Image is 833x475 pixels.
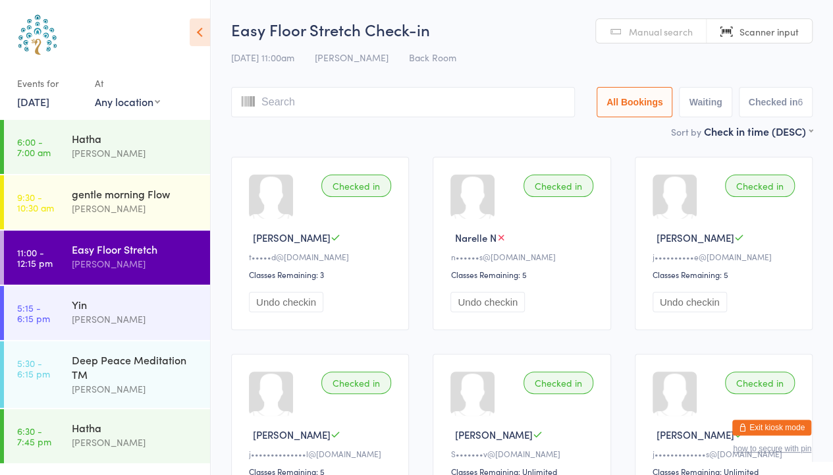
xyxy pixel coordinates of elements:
time: 5:15 - 6:15 pm [17,302,50,323]
time: 11:00 - 12:15 pm [17,247,53,268]
span: Scanner input [739,25,799,38]
div: 6 [797,97,803,107]
span: [PERSON_NAME] [657,231,734,244]
div: Checked in [725,175,795,197]
div: n••••••s@[DOMAIN_NAME] [450,251,597,262]
span: [PERSON_NAME] [657,428,734,441]
div: Yin [72,297,199,312]
div: t•••••d@[DOMAIN_NAME] [249,251,395,262]
div: Classes Remaining: 5 [450,269,597,280]
div: [PERSON_NAME] [72,256,199,271]
a: [DATE] [17,94,49,109]
div: Easy Floor Stretch [72,242,199,256]
div: Checked in [321,372,391,394]
a: 11:00 -12:15 pmEasy Floor Stretch[PERSON_NAME] [4,231,210,285]
span: Back Room [409,51,456,64]
button: how to secure with pin [733,444,811,453]
a: 6:30 -7:45 pmHatha[PERSON_NAME] [4,409,210,463]
div: At [95,72,160,94]
time: 6:00 - 7:00 am [17,136,51,157]
div: [PERSON_NAME] [72,312,199,327]
label: Sort by [671,125,701,138]
button: Waiting [679,87,732,117]
a: 5:15 -6:15 pmYin[PERSON_NAME] [4,286,210,340]
div: Checked in [725,372,795,394]
span: Narelle N [454,231,496,244]
div: Checked in [524,372,593,394]
button: Undo checkin [450,292,525,312]
div: Checked in [524,175,593,197]
span: [DATE] 11:00am [231,51,294,64]
span: [PERSON_NAME] [454,428,532,441]
h2: Easy Floor Stretch Check-in [231,18,813,40]
div: j•••••••••••••s@[DOMAIN_NAME] [653,448,799,459]
div: Hatha [72,131,199,146]
img: Australian School of Meditation & Yoga [13,10,63,59]
div: Events for [17,72,82,94]
a: 6:00 -7:00 amHatha[PERSON_NAME] [4,120,210,174]
div: Classes Remaining: 5 [653,269,799,280]
time: 9:30 - 10:30 am [17,192,54,213]
a: 9:30 -10:30 amgentle morning Flow[PERSON_NAME] [4,175,210,229]
span: [PERSON_NAME] [253,231,331,244]
div: Checked in [321,175,391,197]
div: S•••••••v@[DOMAIN_NAME] [450,448,597,459]
time: 5:30 - 6:15 pm [17,358,50,379]
div: [PERSON_NAME] [72,381,199,397]
a: 5:30 -6:15 pmDeep Peace Meditation TM[PERSON_NAME] [4,341,210,408]
div: Check in time (DESC) [704,124,813,138]
button: Checked in6 [739,87,813,117]
div: [PERSON_NAME] [72,435,199,450]
div: Hatha [72,420,199,435]
button: Exit kiosk mode [732,420,811,435]
button: Undo checkin [249,292,323,312]
div: [PERSON_NAME] [72,201,199,216]
div: gentle morning Flow [72,186,199,201]
button: All Bookings [597,87,673,117]
div: j••••••••••e@[DOMAIN_NAME] [653,251,799,262]
span: [PERSON_NAME] [315,51,389,64]
div: Any location [95,94,160,109]
span: [PERSON_NAME] [253,428,331,441]
div: Deep Peace Meditation TM [72,352,199,381]
div: Classes Remaining: 3 [249,269,395,280]
span: Manual search [629,25,693,38]
input: Search [231,87,575,117]
button: Undo checkin [653,292,727,312]
time: 6:30 - 7:45 pm [17,426,51,447]
div: [PERSON_NAME] [72,146,199,161]
div: j••••••••••••••l@[DOMAIN_NAME] [249,448,395,459]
